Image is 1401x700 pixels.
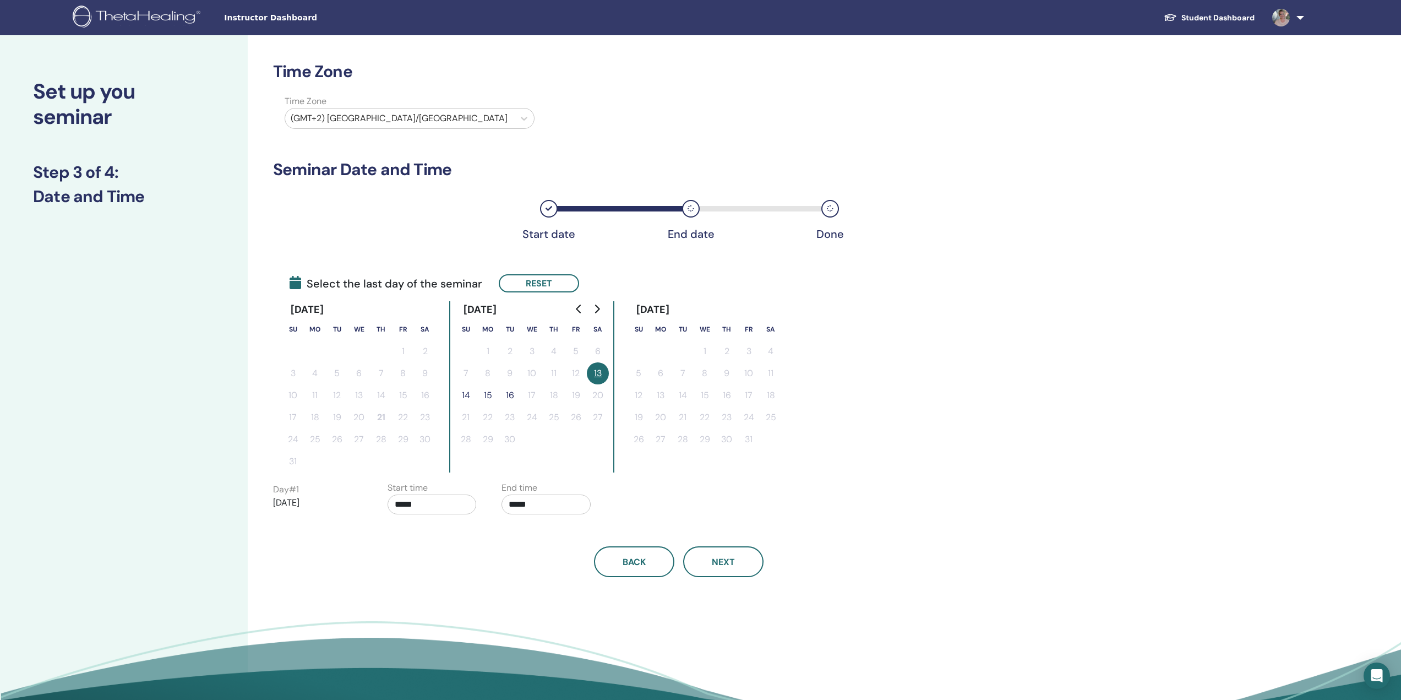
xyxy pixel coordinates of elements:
[304,318,326,340] th: Monday
[326,406,348,428] button: 19
[543,340,565,362] button: 4
[738,428,760,451] button: 31
[455,406,477,428] button: 21
[414,406,436,428] button: 23
[455,318,477,340] th: Sunday
[348,428,370,451] button: 27
[392,428,414,451] button: 29
[304,362,326,384] button: 4
[738,362,760,384] button: 10
[521,227,576,241] div: Start date
[326,318,348,340] th: Tuesday
[716,340,738,362] button: 2
[273,483,299,496] label: Day # 1
[521,384,543,406] button: 17
[392,406,414,428] button: 22
[628,301,679,318] div: [DATE]
[1364,663,1390,689] div: Open Intercom Messenger
[694,340,716,362] button: 1
[716,428,738,451] button: 30
[1155,8,1263,28] a: Student Dashboard
[370,428,392,451] button: 28
[694,384,716,406] button: 15
[650,406,672,428] button: 20
[477,428,499,451] button: 29
[282,318,304,340] th: Sunday
[738,406,760,428] button: 24
[282,362,304,384] button: 3
[348,362,370,384] button: 6
[370,406,392,428] button: 21
[370,318,392,340] th: Thursday
[672,362,694,384] button: 7
[1272,9,1290,26] img: default.jpg
[477,362,499,384] button: 8
[499,340,521,362] button: 2
[282,428,304,451] button: 24
[650,428,672,451] button: 27
[304,428,326,451] button: 25
[663,227,718,241] div: End date
[672,384,694,406] button: 14
[33,162,215,182] h3: Step 3 of 4 :
[716,318,738,340] th: Thursday
[477,384,499,406] button: 15
[588,298,606,320] button: Go to next month
[570,298,588,320] button: Go to previous month
[499,428,521,451] button: 30
[414,318,436,340] th: Saturday
[370,384,392,406] button: 14
[672,318,694,340] th: Tuesday
[712,556,735,568] span: Next
[1164,13,1177,22] img: graduation-cap-white.svg
[521,340,543,362] button: 3
[273,160,1085,180] h3: Seminar Date and Time
[282,451,304,473] button: 31
[326,428,348,451] button: 26
[499,406,521,428] button: 23
[499,318,521,340] th: Tuesday
[455,301,506,318] div: [DATE]
[499,384,521,406] button: 16
[738,318,760,340] th: Friday
[326,362,348,384] button: 5
[760,406,782,428] button: 25
[73,6,204,30] img: logo.png
[565,318,587,340] th: Friday
[501,481,537,495] label: End time
[348,384,370,406] button: 13
[543,362,565,384] button: 11
[803,227,858,241] div: Done
[477,406,499,428] button: 22
[499,274,579,292] button: Reset
[304,384,326,406] button: 11
[672,406,694,428] button: 21
[455,384,477,406] button: 14
[273,62,1085,82] h3: Time Zone
[716,384,738,406] button: 16
[628,384,650,406] button: 12
[414,384,436,406] button: 16
[499,362,521,384] button: 9
[224,12,389,24] span: Instructor Dashboard
[543,318,565,340] th: Thursday
[694,406,716,428] button: 22
[650,318,672,340] th: Monday
[694,318,716,340] th: Wednesday
[650,362,672,384] button: 6
[565,340,587,362] button: 5
[760,362,782,384] button: 11
[760,384,782,406] button: 18
[760,340,782,362] button: 4
[273,496,362,509] p: [DATE]
[392,318,414,340] th: Friday
[738,384,760,406] button: 17
[282,406,304,428] button: 17
[521,362,543,384] button: 10
[477,340,499,362] button: 1
[414,428,436,451] button: 30
[543,384,565,406] button: 18
[392,362,414,384] button: 8
[587,384,609,406] button: 20
[414,340,436,362] button: 2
